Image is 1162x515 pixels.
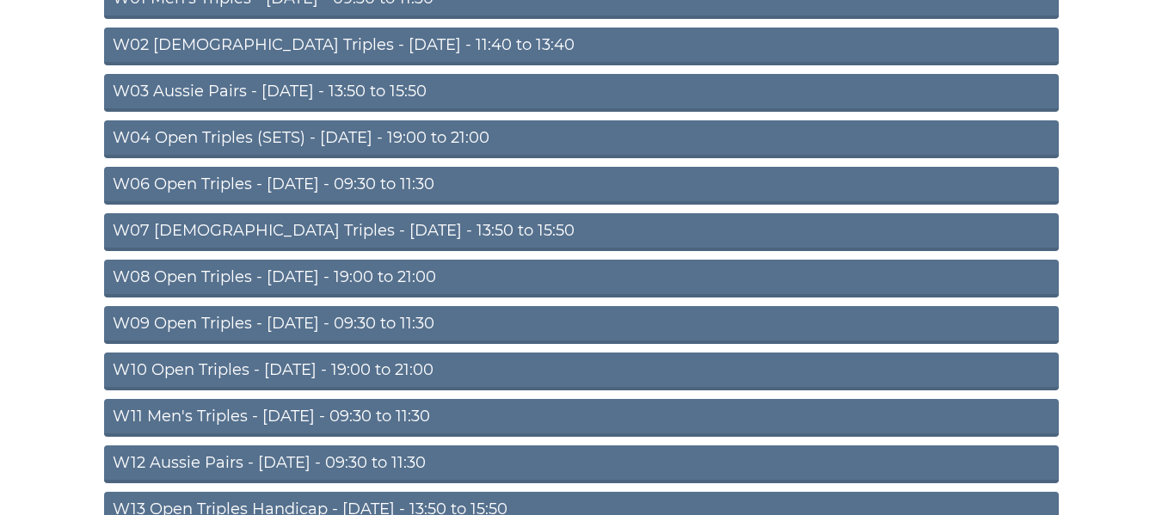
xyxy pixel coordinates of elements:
a: W08 Open Triples - [DATE] - 19:00 to 21:00 [104,260,1059,297]
a: W10 Open Triples - [DATE] - 19:00 to 21:00 [104,353,1059,390]
a: W02 [DEMOGRAPHIC_DATA] Triples - [DATE] - 11:40 to 13:40 [104,28,1059,65]
a: W04 Open Triples (SETS) - [DATE] - 19:00 to 21:00 [104,120,1059,158]
a: W11 Men's Triples - [DATE] - 09:30 to 11:30 [104,399,1059,437]
a: W09 Open Triples - [DATE] - 09:30 to 11:30 [104,306,1059,344]
a: W06 Open Triples - [DATE] - 09:30 to 11:30 [104,167,1059,205]
a: W12 Aussie Pairs - [DATE] - 09:30 to 11:30 [104,445,1059,483]
a: W03 Aussie Pairs - [DATE] - 13:50 to 15:50 [104,74,1059,112]
a: W07 [DEMOGRAPHIC_DATA] Triples - [DATE] - 13:50 to 15:50 [104,213,1059,251]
